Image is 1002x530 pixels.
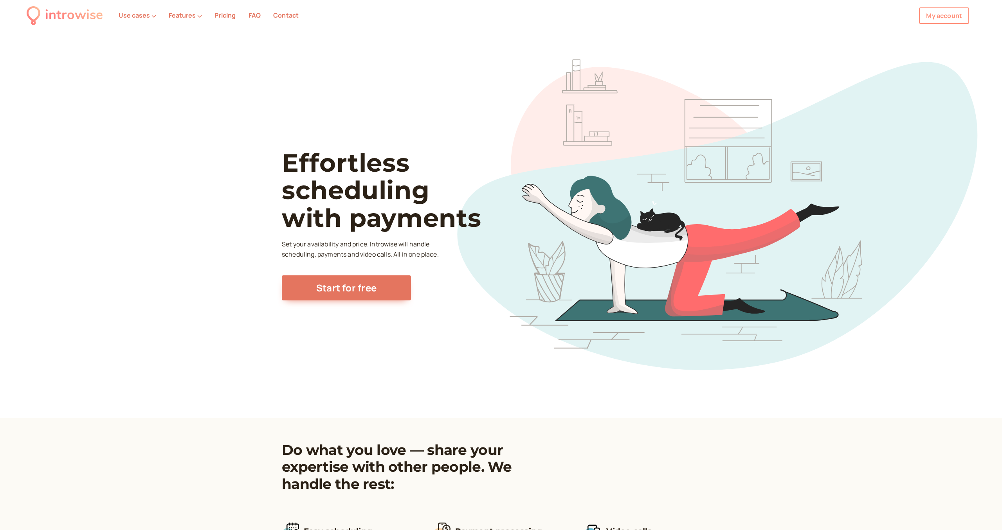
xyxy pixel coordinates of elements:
a: My account [919,7,969,24]
a: Contact [273,11,299,20]
h2: Do what you love — share your expertise with other people. We handle the rest: [282,442,556,492]
a: introwise [27,5,103,26]
a: Pricing [214,11,236,20]
p: Set your availability and price. Introwise will handle scheduling, payments and video calls. All ... [282,239,441,260]
button: Features [169,12,202,19]
button: Use cases [119,12,156,19]
iframe: Chat Widget [963,492,1002,530]
a: FAQ [249,11,261,20]
div: introwise [45,5,103,26]
h1: Effortless scheduling with payments [282,149,509,232]
a: Start for free [282,275,411,300]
